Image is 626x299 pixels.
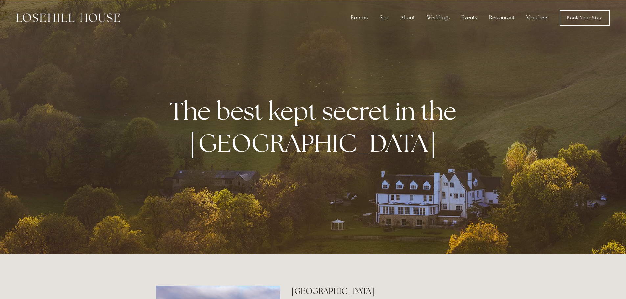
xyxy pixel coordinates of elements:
[395,11,420,24] div: About
[374,11,394,24] div: Spa
[456,11,482,24] div: Events
[560,10,610,26] a: Book Your Stay
[484,11,520,24] div: Restaurant
[16,13,120,22] img: Losehill House
[291,286,470,297] h2: [GEOGRAPHIC_DATA]
[170,95,462,159] strong: The best kept secret in the [GEOGRAPHIC_DATA]
[422,11,455,24] div: Weddings
[345,11,373,24] div: Rooms
[521,11,554,24] a: Vouchers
